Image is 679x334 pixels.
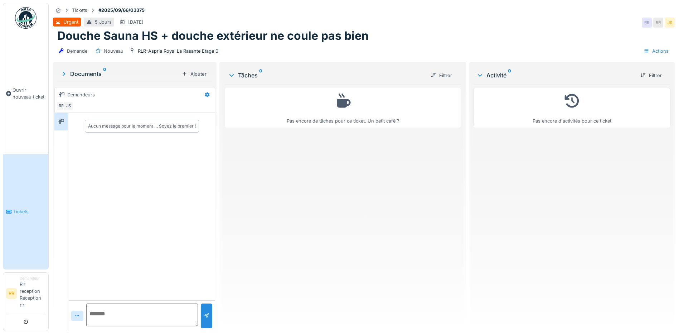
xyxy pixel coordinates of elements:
sup: 0 [103,70,106,78]
sup: 0 [259,71,262,80]
div: RR [653,18,663,28]
div: Ajouter [179,69,209,79]
a: RR DemandeurRlr reception Reception rlr [6,276,45,313]
div: Documents [60,70,179,78]
span: Ouvrir nouveau ticket [13,87,45,100]
div: Pas encore de tâches pour ce ticket. Un petit café ? [230,91,456,124]
div: Nouveau [104,48,123,54]
div: Demande [67,48,87,54]
sup: 0 [508,71,511,80]
h1: Douche Sauna HS + douche extérieur ne coule pas bien [57,29,369,43]
div: Filtrer [637,71,665,80]
div: Demandeurs [67,91,95,98]
div: Aucun message pour le moment … Soyez le premier ! [88,123,196,129]
div: Tickets [72,7,87,14]
div: JS [63,101,73,111]
div: Actions [640,46,672,56]
div: Tâches [228,71,425,80]
li: Rlr reception Reception rlr [20,276,45,311]
div: Activité [476,71,635,80]
div: Demandeur [20,276,45,281]
div: RR [56,101,66,111]
div: Urgent [63,19,78,25]
div: 5 Jours [95,19,112,25]
a: Ouvrir nouveau ticket [3,33,48,154]
img: Badge_color-CXgf-gQk.svg [15,7,37,29]
div: Pas encore d'activités pour ce ticket [478,91,666,124]
div: RR [642,18,652,28]
div: [DATE] [128,19,144,25]
div: RLR-Aspria Royal La Rasante Etage 0 [138,48,218,54]
li: RR [6,288,17,299]
a: Tickets [3,154,48,269]
span: Tickets [13,208,45,215]
div: JS [665,18,675,28]
div: Filtrer [428,71,455,80]
strong: #2025/09/66/03375 [96,7,147,14]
